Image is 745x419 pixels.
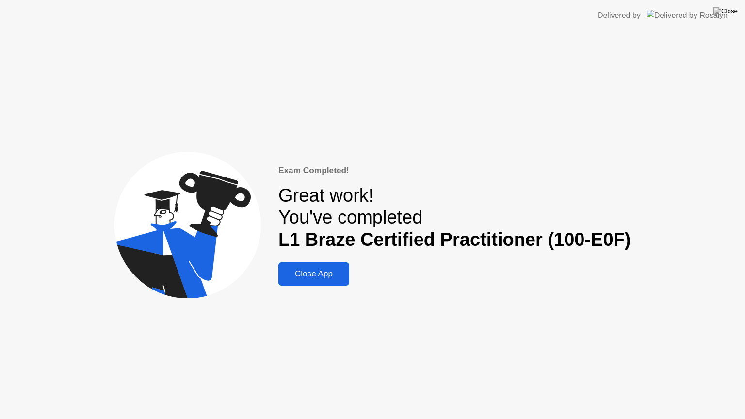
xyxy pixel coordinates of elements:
img: Delivered by Rosalyn [647,10,728,21]
button: Close App [278,262,349,286]
div: Exam Completed! [278,164,631,177]
img: Close [713,7,738,15]
b: L1 Braze Certified Practitioner (100-E0F) [278,229,631,250]
div: Delivered by [598,10,641,21]
div: Great work! You've completed [278,185,631,251]
div: Close App [281,269,346,279]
